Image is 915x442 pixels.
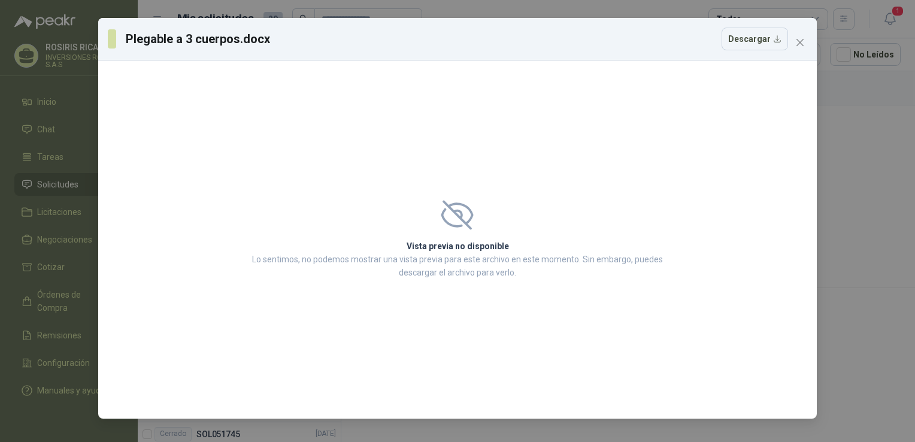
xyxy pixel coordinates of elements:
[722,28,788,50] button: Descargar
[249,253,666,279] p: Lo sentimos, no podemos mostrar una vista previa para este archivo en este momento. Sin embargo, ...
[249,240,666,253] h2: Vista previa no disponible
[795,38,805,47] span: close
[790,33,810,52] button: Close
[126,30,271,48] h3: Plegable a 3 cuerpos.docx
